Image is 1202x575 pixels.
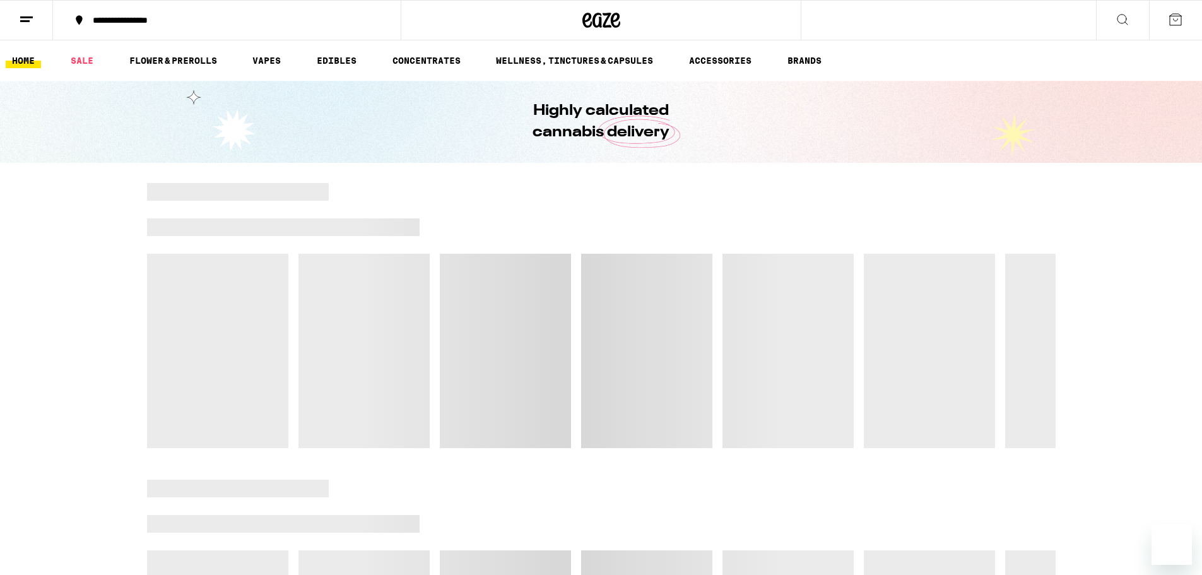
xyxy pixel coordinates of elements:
[246,53,287,68] a: VAPES
[490,53,659,68] a: WELLNESS, TINCTURES & CAPSULES
[1152,525,1192,565] iframe: Button to launch messaging window
[386,53,467,68] a: CONCENTRATES
[497,100,705,143] h1: Highly calculated cannabis delivery
[310,53,363,68] a: EDIBLES
[123,53,223,68] a: FLOWER & PREROLLS
[64,53,100,68] a: SALE
[6,53,41,68] a: HOME
[683,53,758,68] a: ACCESSORIES
[781,53,828,68] a: BRANDS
